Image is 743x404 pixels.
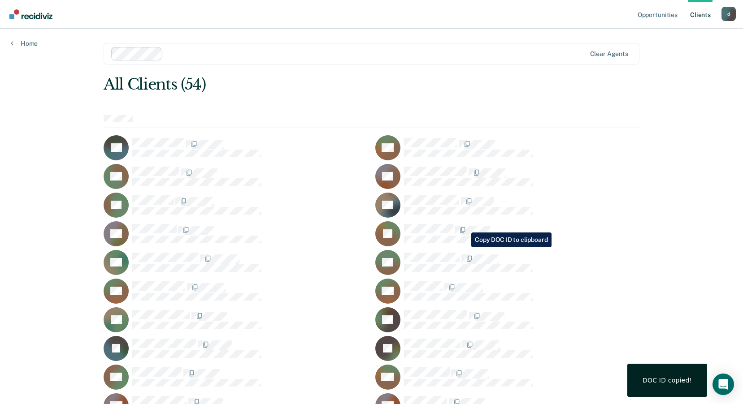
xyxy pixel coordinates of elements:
div: All Clients (54) [104,75,532,94]
div: d [721,7,736,21]
img: Recidiviz [9,9,52,19]
a: Home [11,39,38,47]
div: DOC ID copied! [643,376,692,384]
div: Clear agents [590,50,628,58]
div: Open Intercom Messenger [713,374,734,395]
button: Profile dropdown button [721,7,736,21]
